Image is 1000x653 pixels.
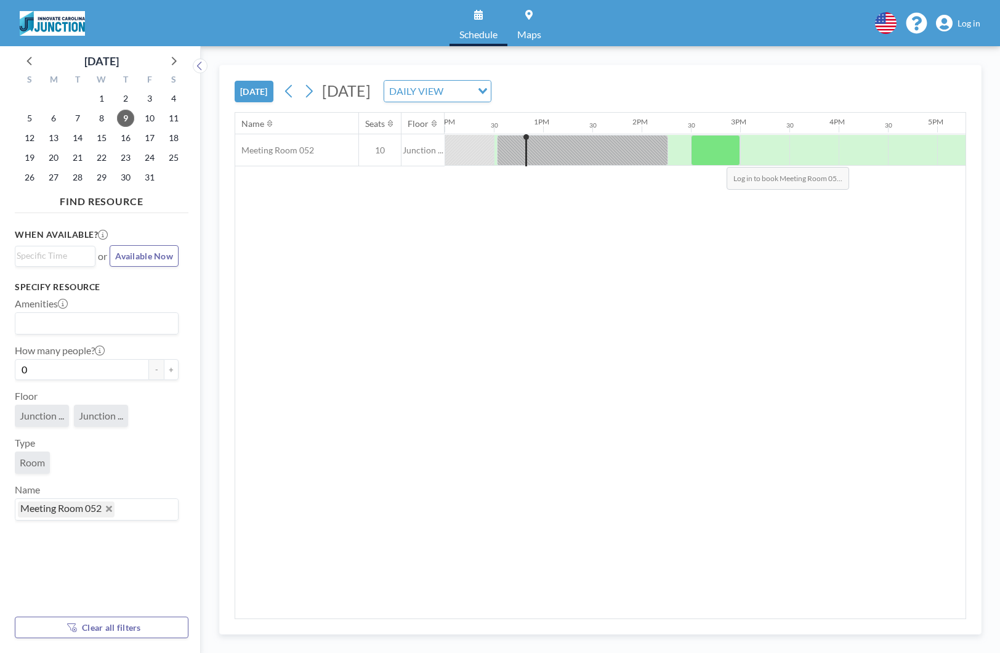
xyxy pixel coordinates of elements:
[82,622,141,633] span: Clear all filters
[401,145,445,156] span: Junction ...
[93,149,110,166] span: Wednesday, October 22, 2025
[359,145,401,156] span: 10
[45,149,62,166] span: Monday, October 20, 2025
[93,129,110,147] span: Wednesday, October 15, 2025
[20,11,85,36] img: organization-logo
[928,117,943,126] div: 5PM
[165,129,182,147] span: Saturday, October 18, 2025
[164,359,179,380] button: +
[447,83,470,99] input: Search for option
[165,90,182,107] span: Saturday, October 4, 2025
[165,110,182,127] span: Saturday, October 11, 2025
[15,344,105,357] label: How many people?
[161,73,185,89] div: S
[241,118,264,129] div: Name
[15,282,179,293] h3: Specify resource
[15,313,178,334] div: Search for option
[20,410,64,421] span: Junction ...
[15,484,40,496] label: Name
[141,169,158,186] span: Friday, October 31, 2025
[632,117,648,126] div: 2PM
[688,121,695,129] div: 30
[149,359,164,380] button: -
[66,73,90,89] div: T
[15,499,178,520] div: Search for option
[20,502,102,514] span: Meeting Room 052
[84,52,119,70] div: [DATE]
[90,73,114,89] div: W
[69,149,86,166] span: Tuesday, October 21, 2025
[459,30,498,39] span: Schedule
[786,121,794,129] div: 30
[384,81,491,102] div: Search for option
[79,410,123,421] span: Junction ...
[17,315,171,331] input: Search for option
[141,110,158,127] span: Friday, October 10, 2025
[15,246,95,265] div: Search for option
[408,118,429,129] div: Floor
[141,90,158,107] span: Friday, October 3, 2025
[365,118,385,129] div: Seats
[435,117,455,126] div: 12PM
[235,145,314,156] span: Meeting Room 052
[731,117,746,126] div: 3PM
[21,149,38,166] span: Sunday, October 19, 2025
[165,149,182,166] span: Saturday, October 25, 2025
[45,169,62,186] span: Monday, October 27, 2025
[491,121,498,129] div: 30
[20,456,45,468] span: Room
[21,129,38,147] span: Sunday, October 12, 2025
[534,117,549,126] div: 1PM
[589,121,597,129] div: 30
[15,190,188,208] h4: FIND RESOURCE
[17,249,88,262] input: Search for option
[117,90,134,107] span: Thursday, October 2, 2025
[15,617,188,638] button: Clear all filters
[98,250,107,262] span: or
[15,298,68,310] label: Amenities
[829,117,845,126] div: 4PM
[137,73,161,89] div: F
[15,437,35,449] label: Type
[117,149,134,166] span: Thursday, October 23, 2025
[42,73,66,89] div: M
[322,81,371,100] span: [DATE]
[117,129,134,147] span: Thursday, October 16, 2025
[141,149,158,166] span: Friday, October 24, 2025
[93,90,110,107] span: Wednesday, October 1, 2025
[21,169,38,186] span: Sunday, October 26, 2025
[45,110,62,127] span: Monday, October 6, 2025
[141,129,158,147] span: Friday, October 17, 2025
[15,390,38,402] label: Floor
[93,169,110,186] span: Wednesday, October 29, 2025
[106,506,112,512] button: Deselect Meeting Room 052
[45,129,62,147] span: Monday, October 13, 2025
[113,73,137,89] div: T
[885,121,892,129] div: 30
[117,169,134,186] span: Thursday, October 30, 2025
[69,129,86,147] span: Tuesday, October 14, 2025
[517,30,541,39] span: Maps
[727,167,849,190] span: Log in to book Meeting Room 05...
[958,18,980,29] span: Log in
[116,501,171,517] input: Search for option
[69,110,86,127] span: Tuesday, October 7, 2025
[235,81,273,102] button: [DATE]
[936,15,980,32] a: Log in
[93,110,110,127] span: Wednesday, October 8, 2025
[115,251,173,261] span: Available Now
[18,73,42,89] div: S
[69,169,86,186] span: Tuesday, October 28, 2025
[110,245,179,267] button: Available Now
[387,83,446,99] span: DAILY VIEW
[117,110,134,127] span: Thursday, October 9, 2025
[21,110,38,127] span: Sunday, October 5, 2025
